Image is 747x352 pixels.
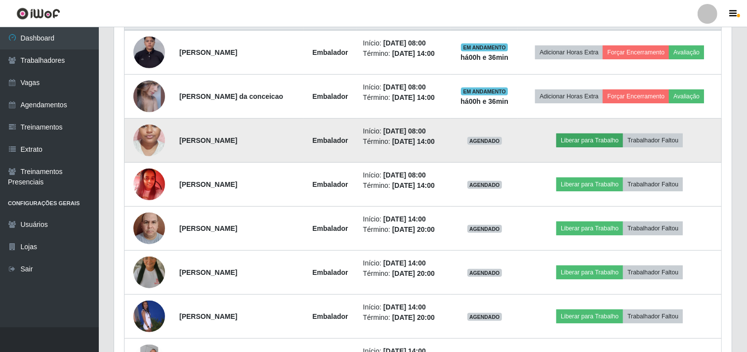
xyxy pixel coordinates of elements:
li: Término: [363,268,445,279]
li: Término: [363,180,445,191]
time: [DATE] 14:00 [383,303,426,311]
strong: Embalador [312,268,348,276]
time: [DATE] 14:00 [383,215,426,223]
button: Trabalhador Faltou [623,133,683,147]
img: 1708352184116.jpeg [133,207,165,249]
strong: Embalador [312,224,348,232]
button: Trabalhador Faltou [623,177,683,191]
button: Liberar para Trabalho [556,133,623,147]
strong: [PERSON_NAME] [179,312,237,320]
button: Avaliação [669,89,704,103]
strong: Embalador [312,312,348,320]
img: 1747400784122.jpeg [133,163,165,205]
time: [DATE] 14:00 [392,181,435,189]
strong: Embalador [312,48,348,56]
strong: Embalador [312,92,348,100]
strong: Embalador [312,136,348,144]
button: Liberar para Trabalho [556,265,623,279]
button: Adicionar Horas Extra [535,45,603,59]
button: Liberar para Trabalho [556,309,623,323]
img: 1713530929914.jpeg [133,105,165,176]
time: [DATE] 08:00 [383,39,426,47]
strong: há 00 h e 36 min [460,53,508,61]
strong: [PERSON_NAME] [179,180,237,188]
time: [DATE] 14:00 [392,93,435,101]
li: Término: [363,224,445,235]
li: Término: [363,92,445,103]
strong: [PERSON_NAME] [179,268,237,276]
strong: [PERSON_NAME] [179,136,237,144]
strong: [PERSON_NAME] da conceicao [179,92,283,100]
span: AGENDADO [467,313,502,321]
button: Trabalhador Faltou [623,221,683,235]
strong: há 00 h e 36 min [460,97,508,105]
strong: Embalador [312,180,348,188]
li: Início: [363,214,445,224]
img: 1758218075605.jpeg [133,73,165,121]
strong: [PERSON_NAME] [179,48,237,56]
button: Forçar Encerramento [603,89,669,103]
li: Término: [363,312,445,323]
time: [DATE] 14:00 [392,49,435,57]
button: Avaliação [669,45,704,59]
li: Início: [363,302,445,312]
span: AGENDADO [467,181,502,189]
time: [DATE] 14:00 [383,259,426,267]
span: AGENDADO [467,137,502,145]
span: EM ANDAMENTO [461,44,508,51]
img: 1745848645902.jpeg [133,301,165,332]
time: [DATE] 14:00 [392,137,435,145]
img: 1755306800551.jpeg [133,24,165,81]
button: Trabalhador Faltou [623,309,683,323]
li: Início: [363,38,445,48]
time: [DATE] 20:00 [392,225,435,233]
img: 1744320952453.jpeg [133,244,165,301]
span: EM ANDAMENTO [461,88,508,95]
button: Trabalhador Faltou [623,265,683,279]
button: Liberar para Trabalho [556,221,623,235]
button: Adicionar Horas Extra [535,89,603,103]
span: AGENDADO [467,269,502,277]
time: [DATE] 08:00 [383,171,426,179]
img: CoreUI Logo [16,7,60,20]
strong: [PERSON_NAME] [179,224,237,232]
time: [DATE] 20:00 [392,269,435,277]
li: Término: [363,136,445,147]
li: Início: [363,258,445,268]
span: AGENDADO [467,225,502,233]
time: [DATE] 08:00 [383,127,426,135]
time: [DATE] 08:00 [383,83,426,91]
button: Forçar Encerramento [603,45,669,59]
li: Início: [363,82,445,92]
time: [DATE] 20:00 [392,313,435,321]
li: Início: [363,126,445,136]
li: Início: [363,170,445,180]
li: Término: [363,48,445,59]
button: Liberar para Trabalho [556,177,623,191]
